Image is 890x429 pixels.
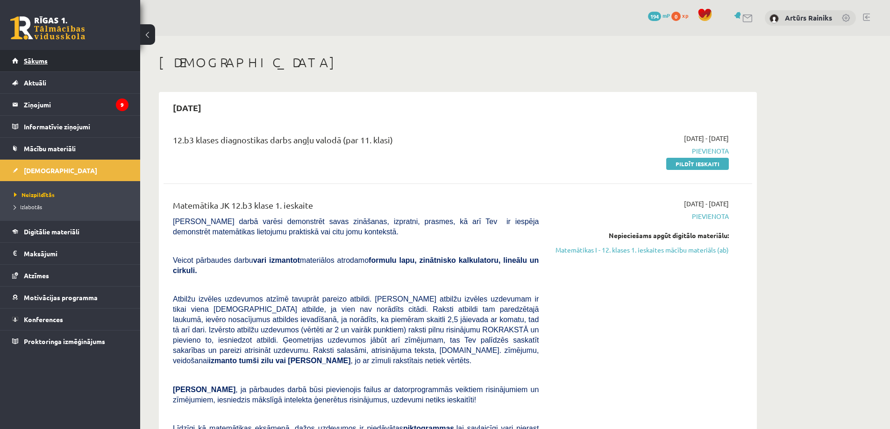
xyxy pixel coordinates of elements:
div: Nepieciešams apgūt digitālo materiālu: [553,231,729,240]
a: Konferences [12,309,128,330]
a: Informatīvie ziņojumi [12,116,128,137]
h1: [DEMOGRAPHIC_DATA] [159,55,757,70]
a: Maksājumi [12,243,128,264]
span: Atzīmes [24,271,49,280]
span: Pievienota [553,211,729,221]
a: Rīgas 1. Tālmācības vidusskola [10,16,85,40]
span: Proktoringa izmēģinājums [24,337,105,345]
b: tumši zilu vai [PERSON_NAME] [239,357,350,365]
a: Izlabotās [14,203,131,211]
span: 0 [671,12,681,21]
a: Sākums [12,50,128,71]
legend: Informatīvie ziņojumi [24,116,128,137]
span: [PERSON_NAME] darbā varēsi demonstrēt savas zināšanas, izpratni, prasmes, kā arī Tev ir iespēja d... [173,218,539,236]
span: Mācību materiāli [24,144,76,153]
span: Atbilžu izvēles uzdevumos atzīmē tavuprāt pareizo atbildi. [PERSON_NAME] atbilžu izvēles uzdevuma... [173,295,539,365]
a: Digitālie materiāli [12,221,128,242]
span: Veicot pārbaudes darbu materiālos atrodamo [173,256,539,274]
span: Neizpildītās [14,191,55,198]
a: Ziņojumi9 [12,94,128,115]
span: Pievienota [553,146,729,156]
span: Aktuāli [24,78,46,87]
a: 0 xp [671,12,693,19]
img: Artūrs Rainiks [769,14,779,23]
a: 194 mP [648,12,670,19]
a: Pildīt ieskaiti [666,158,729,170]
legend: Ziņojumi [24,94,128,115]
a: Mācību materiāli [12,138,128,159]
i: 9 [116,98,128,111]
span: , ja pārbaudes darbā būsi pievienojis failus ar datorprogrammās veiktiem risinājumiem un zīmējumi... [173,386,539,404]
span: Digitālie materiāli [24,227,79,236]
span: [DATE] - [DATE] [684,134,729,143]
h2: [DATE] [164,97,211,119]
span: mP [662,12,670,19]
div: 12.b3 klases diagnostikas darbs angļu valodā (par 11. klasi) [173,134,539,151]
span: [DATE] - [DATE] [684,199,729,209]
span: [DEMOGRAPHIC_DATA] [24,166,97,175]
a: Artūrs Rainiks [785,13,832,22]
a: Aktuāli [12,72,128,93]
a: Atzīmes [12,265,128,286]
b: izmanto [209,357,237,365]
span: Sākums [24,56,48,65]
span: [PERSON_NAME] [173,386,235,394]
span: Izlabotās [14,203,42,211]
span: xp [682,12,688,19]
a: [DEMOGRAPHIC_DATA] [12,160,128,181]
span: Motivācijas programma [24,293,98,302]
a: Motivācijas programma [12,287,128,308]
b: vari izmantot [253,256,300,264]
span: Konferences [24,315,63,324]
span: 194 [648,12,661,21]
a: Neizpildītās [14,190,131,199]
legend: Maksājumi [24,243,128,264]
a: Matemātikas I - 12. klases 1. ieskaites mācību materiāls (ab) [553,245,729,255]
div: Matemātika JK 12.b3 klase 1. ieskaite [173,199,539,216]
b: formulu lapu, zinātnisko kalkulatoru, lineālu un cirkuli. [173,256,539,274]
a: Proktoringa izmēģinājums [12,331,128,352]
